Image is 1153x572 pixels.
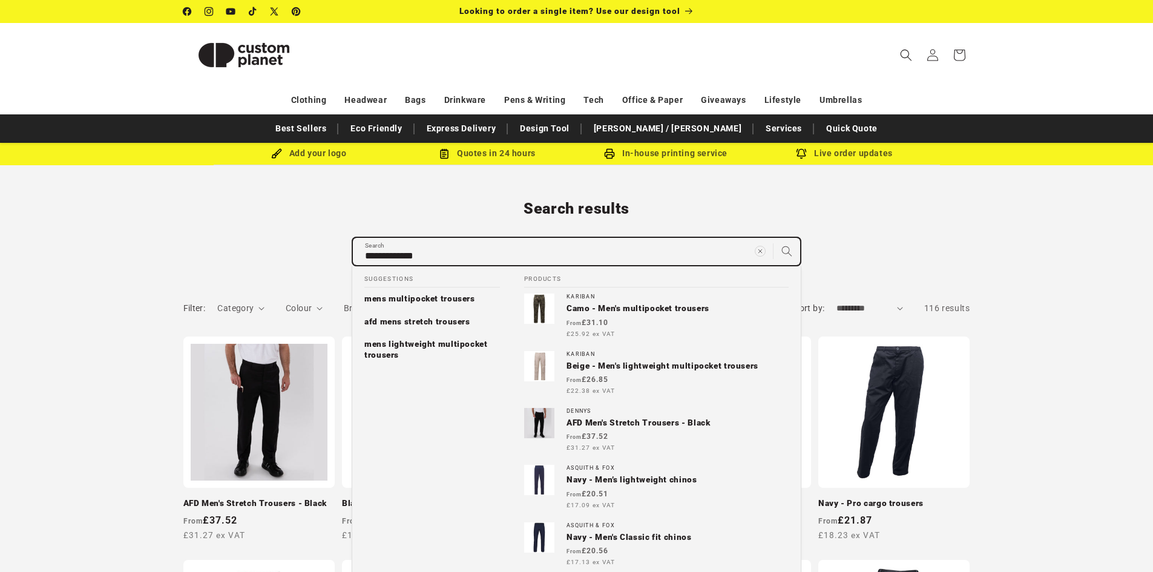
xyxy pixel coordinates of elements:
div: Kariban [567,351,789,358]
summary: Brand (0 selected) [344,302,379,315]
div: Live order updates [755,146,934,161]
a: Drinkware [444,90,486,111]
strong: £31.10 [567,318,608,327]
a: Pens & Writing [504,90,565,111]
p: Beige - Men's lightweight multipocket trousers [567,361,789,372]
img: Brush Icon [271,148,282,159]
a: Best Sellers [269,118,332,139]
strong: £37.52 [567,432,608,441]
span: Looking to order a single item? Use our design tool [459,6,680,16]
a: DennysAFD Men's Stretch Trousers - Black From£37.52 £31.27 ex VAT [512,402,801,459]
a: mens lightweight multipocket trousers [352,333,512,366]
img: Custom Planet [183,28,304,82]
span: £17.09 ex VAT [567,501,615,510]
a: Design Tool [514,118,576,139]
a: Asquith & FoxNavy - Men’s lightweight chinos From£20.51 £17.09 ex VAT [512,459,801,516]
span: From [567,491,582,498]
span: £25.92 ex VAT [567,329,615,338]
a: Custom Planet [179,23,309,87]
img: Order Updates Icon [439,148,450,159]
span: From [567,377,582,383]
a: KaribanBeige - Men's lightweight multipocket trousers From£26.85 £22.38 ex VAT [512,345,801,402]
span: From [567,548,582,554]
div: Dennys [567,408,789,415]
a: Quick Quote [820,118,884,139]
div: Quotes in 24 hours [398,146,577,161]
a: Express Delivery [421,118,502,139]
span: £31.27 ex VAT [567,443,615,452]
a: Navy - Pro cargo trousers [818,498,970,509]
div: Kariban [567,294,789,300]
h1: Search results [183,199,970,219]
strong: £26.85 [567,375,608,384]
p: Navy - Men's Classic fit chinos [567,532,789,543]
span: £17.13 ex VAT [567,557,615,567]
a: Bags [405,90,425,111]
button: Clear search term [747,238,774,265]
h2: Filter: [183,302,206,315]
a: Headwear [344,90,387,111]
a: afd mens stretch trousers [352,311,512,334]
span: From [567,320,582,326]
img: Order updates [796,148,807,159]
span: Colour [286,303,312,313]
label: Sort by: [794,303,824,313]
span: From [567,434,582,440]
span: mens multipocket trousers [364,294,475,303]
img: Men's multipocket trousers [524,294,554,324]
div: In-house printing service [577,146,755,161]
span: Brand [344,303,368,313]
a: Lifestyle [764,90,801,111]
a: Services [760,118,808,139]
p: Camo - Men's multipocket trousers [567,303,789,314]
a: Umbrellas [820,90,862,111]
p: mens lightweight multipocket trousers [364,339,500,360]
span: Category [217,303,254,313]
a: [PERSON_NAME] / [PERSON_NAME] [588,118,747,139]
img: Men's Classic fit chinos [524,522,554,553]
div: Asquith & Fox [567,465,789,472]
summary: Category (0 selected) [217,302,264,315]
button: Search [774,238,800,265]
iframe: Chat Widget [951,441,1153,572]
img: AFD Men's Stretch Trousers - Black [524,408,554,438]
a: Black - New action trousers [342,498,493,509]
a: AFD Men's Stretch Trousers - Black [183,498,335,509]
img: Men’s lightweight chinos [524,465,554,495]
img: In-house printing [604,148,615,159]
strong: £20.51 [567,490,608,498]
a: Giveaways [701,90,746,111]
summary: Colour (0 selected) [286,302,323,315]
h2: Products [524,266,789,288]
span: £22.38 ex VAT [567,386,615,395]
span: afd mens stretch trousers [364,317,470,326]
a: Clothing [291,90,327,111]
div: Add your logo [220,146,398,161]
a: mens multipocket trousers [352,288,512,311]
div: Asquith & Fox [567,522,789,529]
a: Office & Paper [622,90,683,111]
strong: £20.56 [567,547,608,555]
a: Eco Friendly [344,118,408,139]
img: Men's lightweight multipocket trousers [524,351,554,381]
p: Navy - Men’s lightweight chinos [567,475,789,485]
p: afd mens stretch trousers [364,317,470,327]
span: mens lightweight multipocket trousers [364,339,488,360]
span: 116 results [924,303,970,313]
summary: Search [893,42,919,68]
h2: Suggestions [364,266,500,288]
a: KaribanCamo - Men's multipocket trousers From£31.10 £25.92 ex VAT [512,288,801,344]
p: mens multipocket trousers [364,294,475,304]
p: AFD Men's Stretch Trousers - Black [567,418,789,429]
a: Tech [583,90,603,111]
